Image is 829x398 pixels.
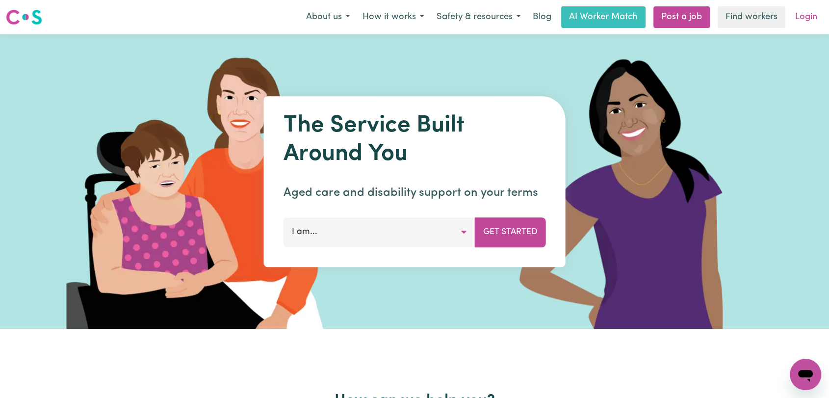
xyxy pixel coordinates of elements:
h1: The Service Built Around You [284,112,546,168]
a: Login [789,6,823,28]
button: About us [300,7,356,27]
a: Blog [527,6,557,28]
a: Careseekers logo [6,6,42,28]
a: Post a job [653,6,710,28]
p: Aged care and disability support on your terms [284,184,546,202]
button: Get Started [475,217,546,247]
button: Safety & resources [430,7,527,27]
button: I am... [284,217,475,247]
button: How it works [356,7,430,27]
a: AI Worker Match [561,6,646,28]
img: Careseekers logo [6,8,42,26]
iframe: Button to launch messaging window [790,359,821,390]
a: Find workers [718,6,785,28]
